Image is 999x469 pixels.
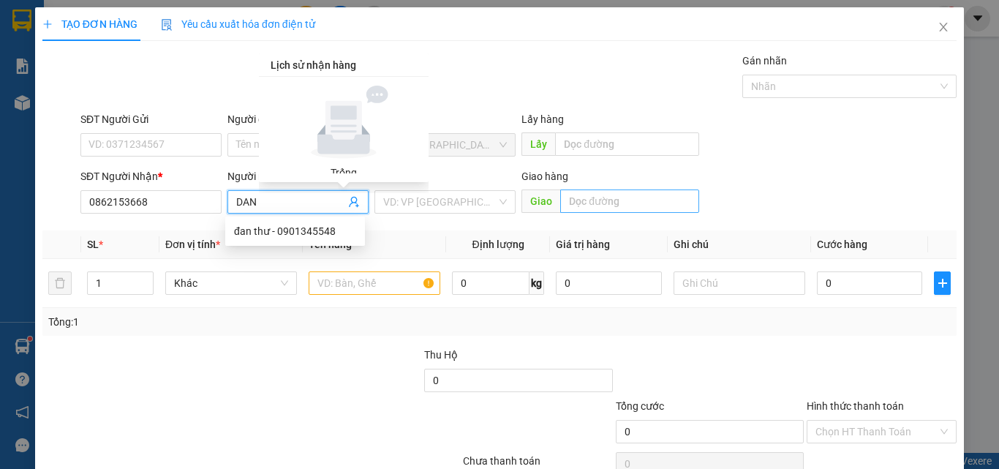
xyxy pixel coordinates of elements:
[556,239,610,250] span: Giá trị hàng
[424,349,458,361] span: Thu Hộ
[521,132,555,156] span: Lấy
[161,18,315,30] span: Yêu cầu xuất hóa đơn điện tử
[234,223,356,239] div: đan thư - 0901345548
[48,271,72,295] button: delete
[225,220,365,243] div: đan thư - 0901345548
[521,113,564,125] span: Lấy hàng
[674,271,805,295] input: Ghi Chú
[472,239,524,250] span: Định lượng
[48,314,387,330] div: Tổng: 1
[616,400,664,412] span: Tổng cước
[742,55,787,67] label: Gán nhãn
[309,271,440,295] input: VD: Bàn, Ghế
[374,111,516,127] div: VP gửi
[174,272,288,294] span: Khác
[42,19,53,29] span: plus
[348,196,360,208] span: user-add
[80,168,222,184] div: SĐT Người Nhận
[383,134,507,156] span: VP Sài Gòn
[276,165,411,181] div: Trống
[227,111,369,127] div: Người gửi
[560,190,699,213] input: Dọc đường
[668,230,811,259] th: Ghi chú
[938,21,949,33] span: close
[521,190,560,213] span: Giao
[42,18,137,30] span: TẠO ĐƠN HÀNG
[161,19,173,31] img: icon
[807,400,904,412] label: Hình thức thanh toán
[935,277,950,289] span: plus
[165,239,220,250] span: Đơn vị tính
[259,53,429,77] div: Lịch sử nhận hàng
[521,170,568,182] span: Giao hàng
[817,239,867,250] span: Cước hàng
[227,168,369,184] div: Người nhận
[556,271,661,295] input: 0
[923,7,964,48] button: Close
[529,271,544,295] span: kg
[934,271,951,295] button: plus
[80,111,222,127] div: SĐT Người Gửi
[555,132,699,156] input: Dọc đường
[87,239,99,250] span: SL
